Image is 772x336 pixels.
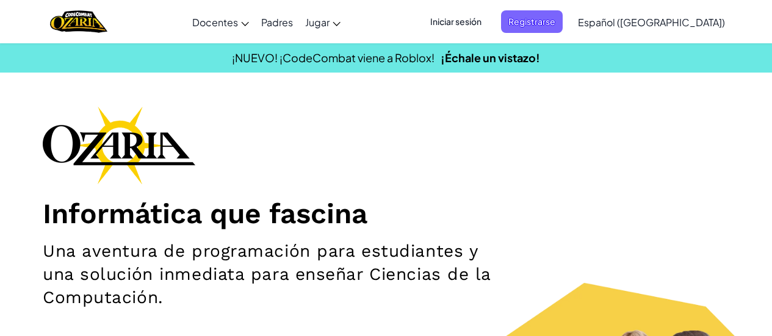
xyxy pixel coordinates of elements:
[423,10,489,33] button: Iniciar sesión
[501,10,563,33] button: Registrarse
[441,51,540,65] a: ¡Échale un vistazo!
[186,5,255,38] a: Docentes
[430,16,482,27] font: Iniciar sesión
[43,197,367,230] font: Informática que fascina
[192,16,238,29] font: Docentes
[572,5,731,38] a: Español ([GEOGRAPHIC_DATA])
[255,5,299,38] a: Padres
[508,16,555,27] font: Registrarse
[50,9,107,34] a: Logotipo de Ozaria de CodeCombat
[43,241,491,307] font: Una aventura de programación para estudiantes y una solución inmediata para enseñar Ciencias de l...
[43,106,195,184] img: Logotipo de la marca Ozaria
[232,51,435,65] font: ¡NUEVO! ¡CodeCombat viene a Roblox!
[299,5,347,38] a: Jugar
[305,16,330,29] font: Jugar
[50,9,107,34] img: Hogar
[261,16,293,29] font: Padres
[578,16,725,29] font: Español ([GEOGRAPHIC_DATA])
